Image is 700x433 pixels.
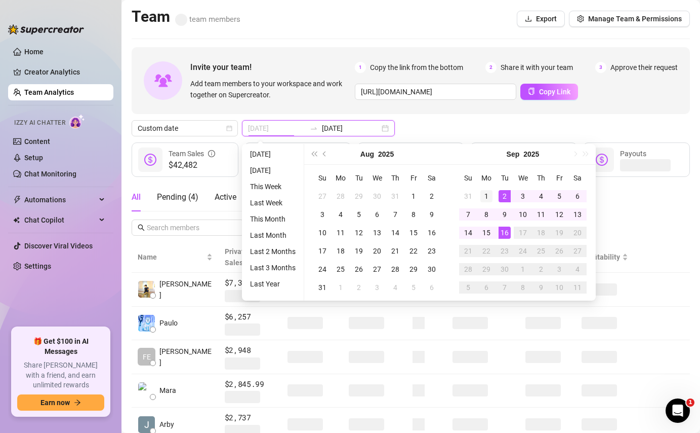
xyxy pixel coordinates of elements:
div: 10 [316,227,328,239]
div: 25 [335,263,347,275]
div: 12 [553,208,565,221]
div: 13 [371,227,383,239]
div: 12 [353,227,365,239]
td: 2025-08-02 [423,187,441,205]
td: 2025-08-22 [404,242,423,260]
span: 🎁 Get $100 in AI Messages [17,337,104,356]
li: Last 2 Months [246,245,300,258]
td: 2025-09-26 [550,242,568,260]
div: 5 [407,281,420,294]
div: 4 [389,281,401,294]
div: 2 [353,281,365,294]
div: 30 [499,263,511,275]
td: 2025-09-07 [459,205,477,224]
td: 2025-09-05 [404,278,423,297]
div: 16 [499,227,511,239]
span: 1 [686,399,694,407]
td: 2025-08-12 [350,224,368,242]
span: Automations [24,192,96,208]
th: Su [313,169,332,187]
td: 2025-08-11 [332,224,350,242]
div: 3 [316,208,328,221]
th: Sa [423,169,441,187]
td: 2025-09-01 [477,187,496,205]
td: 2025-08-14 [386,224,404,242]
div: 9 [535,281,547,294]
div: 28 [335,190,347,202]
td: 2025-08-23 [423,242,441,260]
li: This Week [246,181,300,193]
div: 1 [480,190,492,202]
span: Mara [159,385,176,396]
div: 29 [480,263,492,275]
span: $2,737 [225,412,275,424]
span: $6,257 [225,311,275,323]
div: 11 [335,227,347,239]
button: Copy Link [520,84,578,100]
td: 2025-09-10 [514,205,532,224]
td: 2025-09-19 [550,224,568,242]
td: 2025-09-17 [514,224,532,242]
span: 2 [485,62,497,73]
button: Choose a month [360,144,374,164]
span: Chat Copilot [24,212,96,228]
div: 28 [462,263,474,275]
td: 2025-08-21 [386,242,404,260]
span: calendar [226,125,232,131]
th: We [514,169,532,187]
a: Settings [24,262,51,270]
td: 2025-08-28 [386,260,404,278]
div: 4 [571,263,584,275]
span: copy [528,88,535,95]
th: Tu [350,169,368,187]
a: Setup [24,154,43,162]
span: dollar-circle [144,154,156,166]
td: 2025-09-04 [386,278,404,297]
td: 2025-09-22 [477,242,496,260]
td: 2025-07-31 [386,187,404,205]
span: Arby [159,419,174,430]
span: swap-right [310,124,318,132]
td: 2025-08-03 [313,205,332,224]
li: Last Year [246,278,300,290]
td: 2025-09-15 [477,224,496,242]
a: Content [24,137,50,146]
th: Th [386,169,404,187]
td: 2025-09-04 [532,187,550,205]
img: Adam Bautista [138,281,155,298]
td: 2025-08-20 [368,242,386,260]
div: 27 [316,190,328,202]
h2: Team [132,7,240,26]
td: 2025-10-02 [532,260,550,278]
td: 2025-09-05 [550,187,568,205]
button: Earn nowarrow-right [17,394,104,411]
td: 2025-07-30 [368,187,386,205]
div: 10 [553,281,565,294]
span: [PERSON_NAME] [159,278,213,301]
div: 30 [426,263,438,275]
span: $2,845.99 [225,378,275,390]
td: 2025-09-09 [496,205,514,224]
span: Active [215,192,236,202]
div: 16 [426,227,438,239]
span: question-circle [448,142,456,165]
td: 2025-08-09 [423,205,441,224]
div: 5 [553,190,565,202]
div: 15 [480,227,492,239]
td: 2025-08-10 [313,224,332,242]
a: Discover Viral Videos [24,242,93,250]
td: 2025-09-06 [423,278,441,297]
td: 2025-09-20 [568,224,587,242]
th: Sa [568,169,587,187]
div: 7 [499,281,511,294]
td: 2025-10-01 [514,260,532,278]
div: 6 [571,190,584,202]
div: 27 [571,245,584,257]
th: Fr [404,169,423,187]
th: Su [459,169,477,187]
span: Izzy AI Chatter [14,118,65,128]
div: 22 [407,245,420,257]
td: 2025-08-29 [404,260,423,278]
div: 17 [517,227,529,239]
button: Choose a year [378,144,394,164]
